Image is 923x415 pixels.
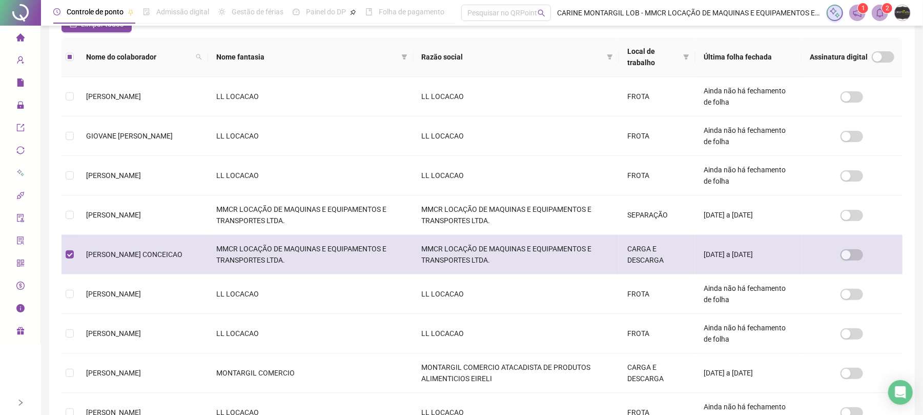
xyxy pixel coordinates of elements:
td: LL LOCACAO [208,314,413,353]
th: Última folha fechada [695,37,802,77]
span: clock-circle [53,8,60,15]
span: Local de trabalho [627,46,679,68]
span: book [365,8,373,15]
td: LL LOCACAO [414,156,620,195]
td: [DATE] a [DATE] [695,195,802,235]
td: [DATE] a [DATE] [695,235,802,274]
span: [PERSON_NAME] [86,290,141,298]
span: pushpin [128,9,134,15]
span: [PERSON_NAME] [86,369,141,377]
span: filter [683,54,689,60]
span: Ainda não há fechamento de folha [704,166,786,185]
span: Ainda não há fechamento de folha [704,126,786,146]
span: qrcode [16,254,25,275]
span: Razão social [422,51,603,63]
span: bell [875,8,885,17]
td: LL LOCACAO [414,116,620,156]
span: api [16,187,25,207]
td: MMCR LOCAÇÃO DE MAQUINAS E EQUIPAMENTOS E TRANSPORTES LTDA. [208,195,413,235]
td: LL LOCACAO [414,314,620,353]
td: MONTARGIL COMERCIO ATACADISTA DE PRODUTOS ALIMENTICIOS EIRELI [414,353,620,393]
td: FROTA [619,77,695,116]
td: LL LOCACAO [208,77,413,116]
span: right [17,399,24,406]
td: LL LOCACAO [208,156,413,195]
td: CARGA E DESCARGA [619,235,695,274]
span: Painel do DP [306,8,346,16]
td: LL LOCACAO [414,274,620,314]
span: 2 [886,5,889,12]
span: info-circle [16,300,25,320]
div: Open Intercom Messenger [888,380,913,405]
span: Ainda não há fechamento de folha [704,324,786,343]
td: MMCR LOCAÇÃO DE MAQUINAS E EQUIPAMENTOS E TRANSPORTES LTDA. [208,235,413,274]
span: Assinatura digital [810,51,868,63]
span: Gestão de férias [232,8,283,16]
span: Nome fantasia [216,51,397,63]
span: Folha de pagamento [379,8,444,16]
td: LL LOCACAO [208,274,413,314]
td: MMCR LOCAÇÃO DE MAQUINAS E EQUIPAMENTOS E TRANSPORTES LTDA. [414,235,620,274]
span: gift [16,322,25,343]
td: LL LOCACAO [414,77,620,116]
span: filter [607,54,613,60]
td: MMCR LOCAÇÃO DE MAQUINAS E EQUIPAMENTOS E TRANSPORTES LTDA. [414,195,620,235]
span: 1 [862,5,865,12]
span: Controle de ponto [67,8,124,16]
sup: 2 [882,3,892,13]
td: LL LOCACAO [208,116,413,156]
span: audit [16,209,25,230]
span: Ainda não há fechamento de folha [704,87,786,106]
img: sparkle-icon.fc2bf0ac1784a2077858766a79e2daf3.svg [829,7,840,18]
span: search [538,9,545,17]
span: GIOVANE [PERSON_NAME] [86,132,173,140]
span: filter [605,49,615,65]
span: export [16,119,25,140]
span: [PERSON_NAME] CONCEICAO [86,250,182,259]
span: filter [399,49,409,65]
span: user-add [16,51,25,72]
td: FROTA [619,116,695,156]
span: dashboard [293,8,300,15]
span: Nome do colaborador [86,51,192,63]
span: [PERSON_NAME] [86,329,141,338]
span: dollar [16,277,25,298]
img: 4949 [895,5,910,21]
span: [PERSON_NAME] [86,92,141,101]
span: file [16,74,25,94]
span: solution [16,232,25,252]
span: Ainda não há fechamento de folha [704,284,786,304]
td: SEPARAÇÃO [619,195,695,235]
span: search [196,54,202,60]
span: sun [218,8,225,15]
span: file-done [143,8,150,15]
span: Admissão digital [156,8,209,16]
span: lock [16,96,25,117]
span: notification [853,8,862,17]
td: [DATE] a [DATE] [695,353,802,393]
td: FROTA [619,274,695,314]
span: filter [681,44,691,70]
td: CARGA E DESCARGA [619,353,695,393]
td: MONTARGIL COMERCIO [208,353,413,393]
span: sync [16,142,25,162]
span: filter [401,54,407,60]
span: CARINE MONTARGIL LOB - MMCR LOCAÇÃO DE MAQUINAS E EQUIPAMENTOS E TRANSPORTES LTDA. [557,7,821,18]
span: [PERSON_NAME] [86,211,141,219]
span: search [194,49,204,65]
span: [PERSON_NAME] [86,171,141,180]
sup: 1 [858,3,868,13]
td: FROTA [619,314,695,353]
span: pushpin [350,9,356,15]
td: FROTA [619,156,695,195]
span: home [16,29,25,49]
